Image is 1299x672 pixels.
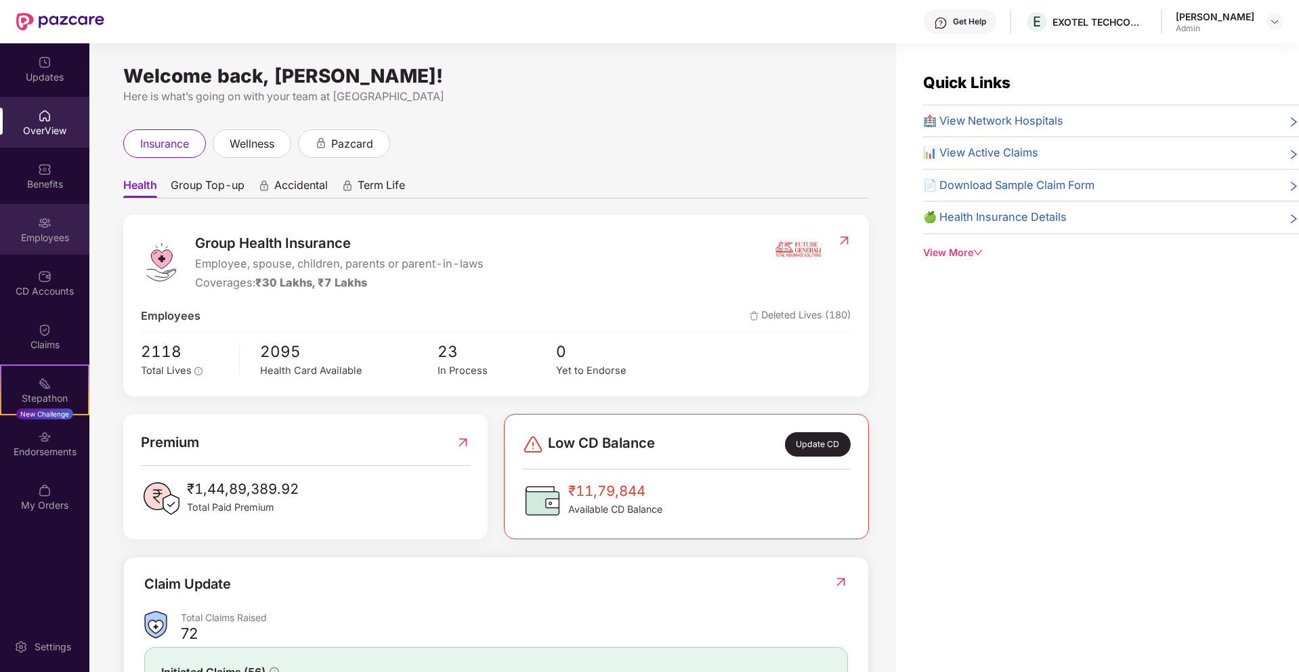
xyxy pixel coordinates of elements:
span: Total Lives [141,364,192,377]
img: svg+xml;base64,PHN2ZyBpZD0iQ0RfQWNjb3VudHMiIGRhdGEtbmFtZT0iQ0QgQWNjb3VudHMiIHhtbG5zPSJodHRwOi8vd3... [38,270,51,283]
span: 📊 View Active Claims [923,144,1038,162]
div: Settings [30,640,75,654]
img: svg+xml;base64,PHN2ZyBpZD0iRW5kb3JzZW1lbnRzIiB4bWxucz0iaHR0cDovL3d3dy53My5vcmcvMjAwMC9zdmciIHdpZH... [38,430,51,444]
span: Employee, spouse, children, parents or parent-in-laws [195,255,484,273]
span: ₹30 Lakhs, ₹7 Lakhs [255,276,367,289]
span: info-circle [194,367,203,375]
span: 23 [438,339,556,364]
span: 🏥 View Network Hospitals [923,112,1063,130]
img: RedirectIcon [456,432,470,453]
img: svg+xml;base64,PHN2ZyBpZD0iU2V0dGluZy0yMHgyMCIgeG1sbnM9Imh0dHA6Ly93d3cudzMub3JnLzIwMDAvc3ZnIiB3aW... [14,640,28,654]
img: ClaimsSummaryIcon [144,611,167,639]
img: PaidPremiumIcon [141,478,182,519]
span: Employees [141,308,200,325]
div: Get Help [953,16,986,27]
img: logo [141,242,182,282]
img: svg+xml;base64,PHN2ZyB4bWxucz0iaHR0cDovL3d3dy53My5vcmcvMjAwMC9zdmciIHdpZHRoPSIyMSIgaGVpZ2h0PSIyMC... [38,377,51,390]
span: right [1288,180,1299,194]
span: Low CD Balance [548,432,655,457]
div: Yet to Endorse [556,363,675,379]
div: New Challenge [16,408,73,419]
span: right [1288,115,1299,130]
div: Update CD [785,432,851,457]
span: Deleted Lives (180) [750,308,851,325]
span: Group Top-up [171,178,244,198]
div: Total Claims Raised [181,611,848,624]
img: CDBalanceIcon [522,480,563,521]
img: svg+xml;base64,PHN2ZyBpZD0iRGFuZ2VyLTMyeDMyIiB4bWxucz0iaHR0cDovL3d3dy53My5vcmcvMjAwMC9zdmciIHdpZH... [522,434,544,455]
span: Group Health Insurance [195,232,484,254]
img: svg+xml;base64,PHN2ZyBpZD0iQmVuZWZpdHMiIHhtbG5zPSJodHRwOi8vd3d3LnczLm9yZy8yMDAwL3N2ZyIgd2lkdGg9Ij... [38,163,51,176]
div: Claim Update [144,574,231,595]
img: svg+xml;base64,PHN2ZyBpZD0iSGVscC0zMngzMiIgeG1sbnM9Imh0dHA6Ly93d3cudzMub3JnLzIwMDAvc3ZnIiB3aWR0aD... [934,16,947,30]
span: 2095 [260,339,438,364]
span: 2118 [141,339,230,364]
span: pazcard [331,135,373,152]
div: EXOTEL TECHCOM PRIVATE LIMITED [1052,16,1147,28]
img: svg+xml;base64,PHN2ZyBpZD0iVXBkYXRlZCIgeG1sbnM9Imh0dHA6Ly93d3cudzMub3JnLzIwMDAvc3ZnIiB3aWR0aD0iMj... [38,56,51,69]
span: ₹1,44,89,389.92 [187,478,299,500]
div: animation [315,137,327,149]
div: View More [923,245,1299,260]
div: Stepathon [1,392,88,405]
div: Coverages: [195,274,484,292]
img: svg+xml;base64,PHN2ZyBpZD0iRHJvcGRvd24tMzJ4MzIiIHhtbG5zPSJodHRwOi8vd3d3LnczLm9yZy8yMDAwL3N2ZyIgd2... [1269,16,1280,27]
span: 📄 Download Sample Claim Form [923,177,1094,194]
img: svg+xml;base64,PHN2ZyBpZD0iRW1wbG95ZWVzIiB4bWxucz0iaHR0cDovL3d3dy53My5vcmcvMjAwMC9zdmciIHdpZHRoPS... [38,216,51,230]
span: Accidental [274,178,328,198]
img: RedirectIcon [834,575,848,589]
img: RedirectIcon [837,234,851,247]
span: 🍏 Health Insurance Details [923,209,1067,226]
span: Available CD Balance [568,502,662,517]
img: insurerIcon [773,232,824,266]
span: Term Life [358,178,405,198]
span: right [1288,147,1299,162]
img: deleteIcon [750,312,759,320]
span: right [1288,211,1299,226]
img: svg+xml;base64,PHN2ZyBpZD0iSG9tZSIgeG1sbnM9Imh0dHA6Ly93d3cudzMub3JnLzIwMDAvc3ZnIiB3aWR0aD0iMjAiIG... [38,109,51,123]
span: 0 [556,339,675,364]
div: [PERSON_NAME] [1176,10,1254,23]
img: svg+xml;base64,PHN2ZyBpZD0iQ2xhaW0iIHhtbG5zPSJodHRwOi8vd3d3LnczLm9yZy8yMDAwL3N2ZyIgd2lkdGg9IjIwIi... [38,323,51,337]
span: insurance [140,135,189,152]
span: wellness [230,135,274,152]
span: Premium [141,432,199,453]
div: Health Card Available [260,363,438,379]
span: Quick Links [923,73,1010,91]
img: New Pazcare Logo [16,13,104,30]
span: down [973,248,983,257]
div: Welcome back, [PERSON_NAME]! [123,70,869,81]
span: E [1033,14,1041,30]
span: ₹11,79,844 [568,480,662,502]
div: animation [341,180,354,192]
span: Total Paid Premium [187,500,299,515]
img: svg+xml;base64,PHN2ZyBpZD0iTXlfT3JkZXJzIiBkYXRhLW5hbWU9Ik15IE9yZGVycyIgeG1sbnM9Imh0dHA6Ly93d3cudz... [38,484,51,497]
div: animation [258,180,270,192]
span: Health [123,178,157,198]
div: In Process [438,363,556,379]
div: Here is what’s going on with your team at [GEOGRAPHIC_DATA] [123,88,869,105]
div: Admin [1176,23,1254,34]
div: 72 [181,624,198,643]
